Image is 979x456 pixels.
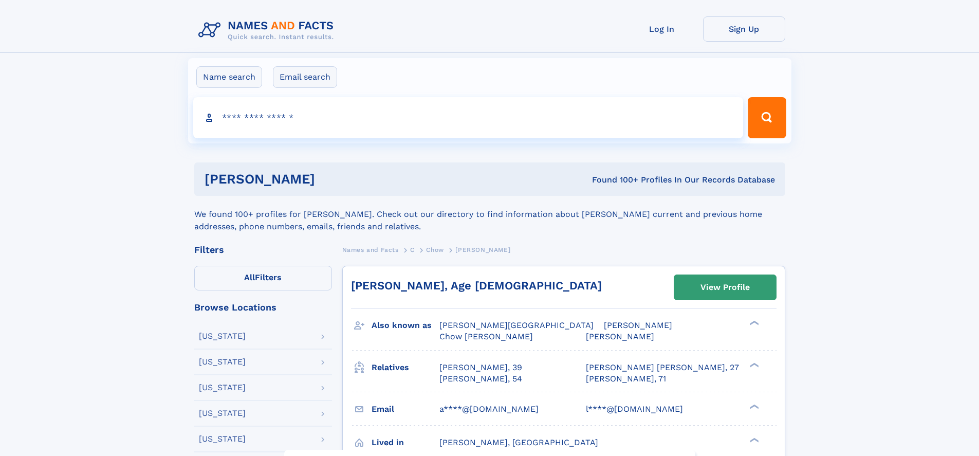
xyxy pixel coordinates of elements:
span: [PERSON_NAME], [GEOGRAPHIC_DATA] [439,437,598,447]
div: View Profile [700,276,750,299]
div: ❯ [747,320,760,326]
a: [PERSON_NAME], 71 [586,373,666,385]
div: Browse Locations [194,303,332,312]
div: [US_STATE] [199,358,246,366]
a: Log In [621,16,703,42]
div: We found 100+ profiles for [PERSON_NAME]. Check out our directory to find information about [PERS... [194,196,785,233]
span: Chow [PERSON_NAME] [439,332,533,341]
a: C [410,243,415,256]
h3: Relatives [372,359,439,376]
div: Found 100+ Profiles In Our Records Database [453,174,775,186]
a: [PERSON_NAME], 39 [439,362,522,373]
a: View Profile [674,275,776,300]
h3: Email [372,400,439,418]
label: Email search [273,66,337,88]
a: [PERSON_NAME], 54 [439,373,522,385]
span: [PERSON_NAME] [586,332,654,341]
span: C [410,246,415,253]
div: Filters [194,245,332,254]
div: [US_STATE] [199,409,246,417]
span: [PERSON_NAME][GEOGRAPHIC_DATA] [439,320,594,330]
img: Logo Names and Facts [194,16,342,44]
span: Chow [426,246,444,253]
div: [US_STATE] [199,384,246,392]
h3: Lived in [372,434,439,451]
a: [PERSON_NAME], Age [DEMOGRAPHIC_DATA] [351,279,602,292]
label: Name search [196,66,262,88]
div: [US_STATE] [199,332,246,340]
span: [PERSON_NAME] [604,320,672,330]
button: Search Button [748,97,786,138]
div: [US_STATE] [199,435,246,443]
div: ❯ [747,403,760,410]
label: Filters [194,266,332,290]
span: All [244,272,255,282]
a: Chow [426,243,444,256]
a: [PERSON_NAME] [PERSON_NAME], 27 [586,362,739,373]
h3: Also known as [372,317,439,334]
div: ❯ [747,436,760,443]
a: Names and Facts [342,243,399,256]
div: ❯ [747,361,760,368]
input: search input [193,97,744,138]
span: [PERSON_NAME] [455,246,510,253]
h1: [PERSON_NAME] [205,173,454,186]
a: Sign Up [703,16,785,42]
